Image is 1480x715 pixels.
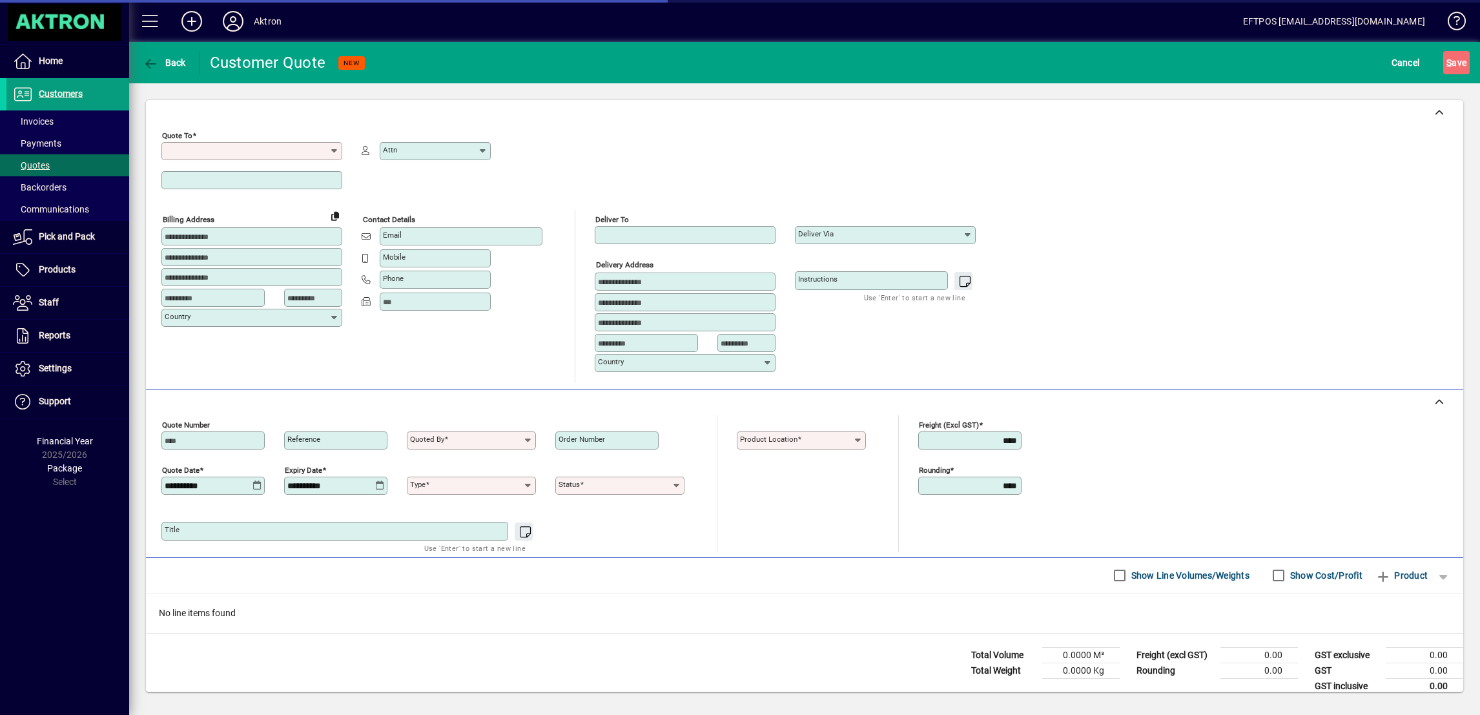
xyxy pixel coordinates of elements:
mat-label: Quote To [162,131,192,140]
mat-label: Reference [287,435,320,444]
span: ave [1446,52,1466,73]
a: Payments [6,132,129,154]
span: Quotes [13,160,50,171]
mat-label: Country [598,357,624,366]
span: Pick and Pack [39,231,95,242]
td: 0.00 [1220,647,1298,663]
a: Home [6,45,129,78]
mat-label: Status [559,480,580,489]
button: Product [1369,564,1434,587]
app-page-header-button: Back [129,51,200,74]
mat-label: Quote date [162,465,200,474]
div: Customer Quote [210,52,326,73]
span: Communications [13,204,89,214]
td: Freight (excl GST) [1130,647,1220,663]
span: Financial Year [37,436,93,446]
span: Product [1375,565,1428,586]
a: Support [6,386,129,418]
a: Backorders [6,176,129,198]
td: 0.00 [1220,663,1298,678]
mat-label: Attn [383,145,397,154]
td: GST exclusive [1308,647,1386,663]
span: Package [47,463,82,473]
div: EFTPOS [EMAIL_ADDRESS][DOMAIN_NAME] [1243,11,1425,32]
button: Back [139,51,189,74]
mat-label: Product location [740,435,797,444]
a: Communications [6,198,129,220]
button: Save [1443,51,1470,74]
td: 0.0000 M³ [1042,647,1120,663]
mat-label: Quote number [162,420,210,429]
span: Cancel [1392,52,1420,73]
div: No line items found [146,594,1463,633]
mat-label: Email [383,231,402,240]
mat-label: Expiry date [285,465,322,474]
mat-label: Phone [383,274,404,283]
span: Payments [13,138,61,149]
td: Total Weight [965,663,1042,678]
mat-label: Order number [559,435,605,444]
a: Settings [6,353,129,385]
td: GST inclusive [1308,678,1386,694]
td: Total Volume [965,647,1042,663]
span: S [1446,57,1452,68]
button: Cancel [1388,51,1423,74]
td: 0.00 [1386,647,1463,663]
mat-label: Deliver via [798,229,834,238]
td: 0.00 [1386,678,1463,694]
mat-label: Instructions [798,275,838,284]
span: Staff [39,297,59,307]
mat-label: Quoted by [410,435,444,444]
mat-label: Freight (excl GST) [919,420,979,429]
span: Support [39,396,71,406]
span: Back [143,57,186,68]
label: Show Line Volumes/Weights [1129,569,1249,582]
td: GST [1308,663,1386,678]
mat-label: Title [165,525,180,534]
div: Aktron [254,11,282,32]
button: Copy to Delivery address [325,205,345,226]
td: 0.00 [1386,663,1463,678]
a: Quotes [6,154,129,176]
label: Show Cost/Profit [1288,569,1362,582]
button: Profile [212,10,254,33]
a: Pick and Pack [6,221,129,253]
mat-hint: Use 'Enter' to start a new line [864,290,965,305]
mat-label: Rounding [919,465,950,474]
mat-hint: Use 'Enter' to start a new line [424,541,526,555]
span: Invoices [13,116,54,127]
mat-label: Type [410,480,426,489]
span: Products [39,264,76,275]
td: 0.0000 Kg [1042,663,1120,678]
span: Reports [39,330,70,340]
a: Reports [6,320,129,352]
mat-label: Mobile [383,253,406,262]
span: Settings [39,363,72,373]
mat-label: Country [165,312,190,321]
a: Staff [6,287,129,319]
a: Invoices [6,110,129,132]
span: Customers [39,88,83,99]
span: NEW [344,59,360,67]
mat-label: Deliver To [595,215,629,224]
a: Knowledge Base [1438,3,1464,45]
span: Home [39,56,63,66]
span: Backorders [13,182,67,192]
a: Products [6,254,129,286]
td: Rounding [1130,663,1220,678]
button: Add [171,10,212,33]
